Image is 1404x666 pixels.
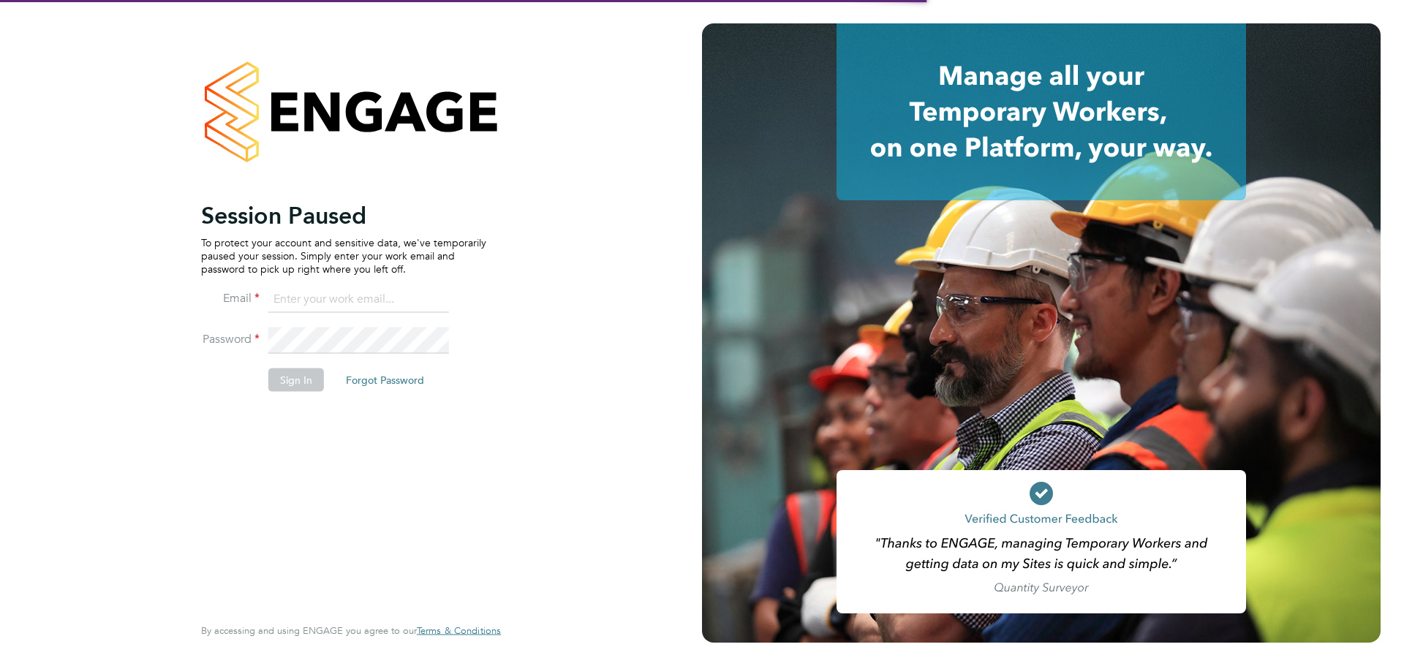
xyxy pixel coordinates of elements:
input: Enter your work email... [268,287,449,313]
label: Email [201,290,260,306]
button: Forgot Password [334,368,436,391]
p: To protect your account and sensitive data, we've temporarily paused your session. Simply enter y... [201,235,486,276]
span: By accessing and using ENGAGE you agree to our [201,624,501,637]
button: Sign In [268,368,324,391]
span: Terms & Conditions [417,624,501,637]
h2: Session Paused [201,200,486,230]
label: Password [201,331,260,347]
a: Terms & Conditions [417,625,501,637]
